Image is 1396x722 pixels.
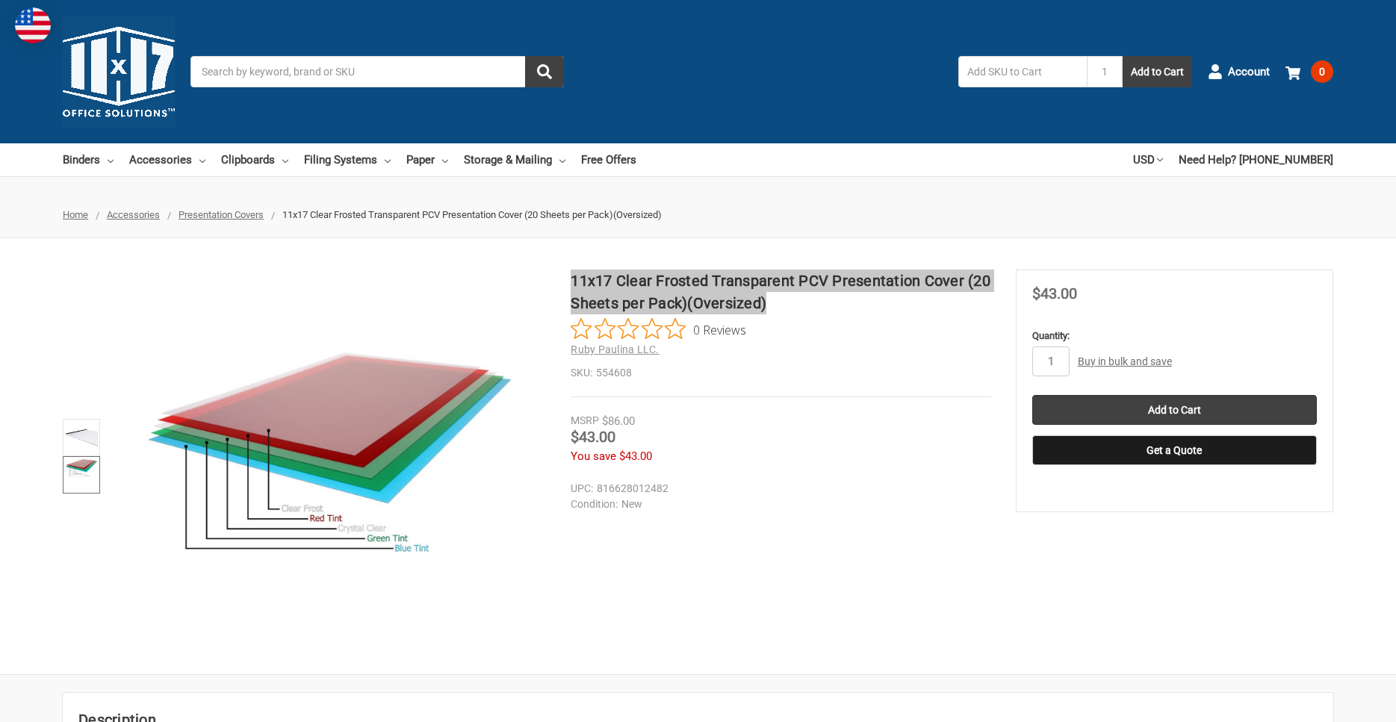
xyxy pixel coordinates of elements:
[1032,395,1317,425] input: Add to Cart
[143,346,516,567] img: 11x17 Clear Frosted Transparent PCV Presentation Cover (20 Sheets per Pack)
[1311,60,1333,83] span: 0
[571,497,618,512] dt: Condition:
[1032,435,1317,465] button: Get a Quote
[65,421,98,454] img: 11x17 Clear Frosted Transparent PCV Presentation Cover (20 Sheets per Pack)
[581,143,636,176] a: Free Offers
[571,497,984,512] dd: New
[1208,52,1270,91] a: Account
[571,481,984,497] dd: 816628012482
[571,449,616,463] span: You save
[571,365,990,381] dd: 554608
[958,56,1087,87] input: Add SKU to Cart
[63,16,175,128] img: 11x17.com
[406,143,448,176] a: Paper
[571,270,990,314] h1: 11x17 Clear Frosted Transparent PCV Presentation Cover (20 Sheets per Pack)(Oversized)
[619,449,652,463] span: $43.00
[179,209,264,220] a: Presentation Covers
[129,143,205,176] a: Accessories
[1133,143,1163,176] a: USD
[571,481,593,497] dt: UPC:
[571,413,599,429] div: MSRP
[304,143,391,176] a: Filing Systems
[693,318,746,340] span: 0 Reviews
[464,143,565,176] a: Storage & Mailing
[63,209,88,220] a: Home
[571,365,592,381] dt: SKU:
[282,209,662,220] span: 11x17 Clear Frosted Transparent PCV Presentation Cover (20 Sheets per Pack)(Oversized)
[571,343,659,355] a: Ruby Paulina LLC.
[602,414,635,428] span: $86.00
[1032,329,1317,343] label: Quantity:
[571,428,615,446] span: $43.00
[107,209,160,220] a: Accessories
[190,56,564,87] input: Search by keyword, brand or SKU
[1032,284,1077,302] span: $43.00
[1179,143,1333,176] a: Need Help? [PHONE_NUMBER]
[15,7,51,43] img: duty and tax information for United States
[65,458,98,478] img: 11x17 Clear Frosted Transparent PCV Presentation Cover (20 Sheets per Pack)(Oversized)
[1123,56,1192,87] button: Add to Cart
[1078,355,1172,367] a: Buy in bulk and save
[1285,52,1333,91] a: 0
[63,143,114,176] a: Binders
[1273,682,1396,722] iframe: Google Customer Reviews
[1228,63,1270,81] span: Account
[221,143,288,176] a: Clipboards
[571,318,746,340] button: Rated 0 out of 5 stars from 0 reviews. Jump to reviews.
